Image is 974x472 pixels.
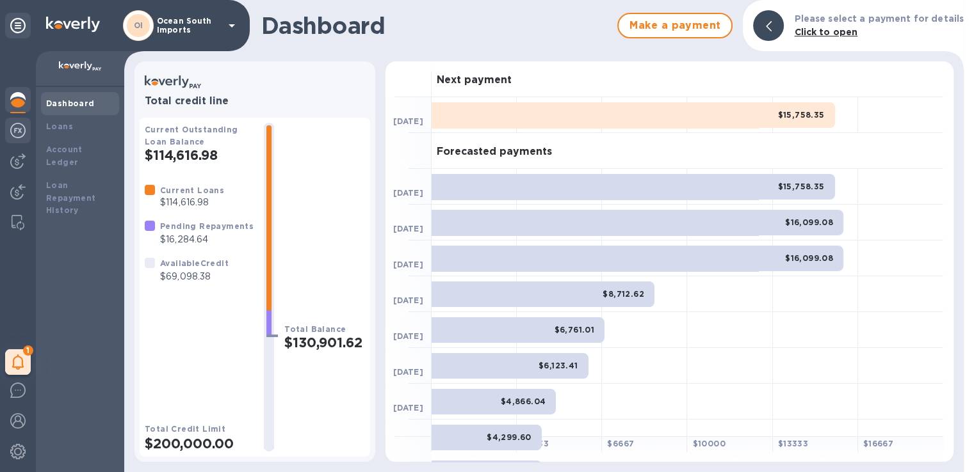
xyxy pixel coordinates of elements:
[145,95,365,107] h3: Total credit line
[607,439,634,448] b: $ 6667
[393,367,423,377] b: [DATE]
[46,145,83,167] b: Account Ledger
[393,188,423,198] b: [DATE]
[393,116,423,126] b: [DATE]
[785,217,833,227] b: $16,099.08
[46,98,95,108] b: Dashboard
[46,122,73,131] b: Loans
[487,432,532,442] b: $4,299.60
[555,325,595,334] b: $6,761.01
[794,27,857,37] b: Click to open
[437,74,512,86] h3: Next payment
[5,13,31,38] div: Unpin categories
[145,147,254,163] h2: $114,616.98
[437,146,552,158] h3: Forecasted payments
[145,125,238,146] b: Current Outstanding Loan Balance
[145,436,254,452] h2: $200,000.00
[539,361,578,370] b: $6,123.41
[778,110,825,120] b: $15,758.35
[23,345,33,356] span: 1
[778,439,808,448] b: $ 13333
[160,221,254,231] b: Pending Repayments
[393,260,423,269] b: [DATE]
[785,253,833,263] b: $16,099.08
[863,439,893,448] b: $ 16667
[393,331,423,341] b: [DATE]
[794,13,964,24] b: Please select a payment for details
[393,224,423,233] b: [DATE]
[160,270,229,283] p: $69,098.38
[617,13,733,38] button: Make a payment
[261,12,611,39] h1: Dashboard
[157,17,221,35] p: Ocean South Imports
[692,439,725,448] b: $ 10000
[778,182,825,191] b: $15,758.35
[134,20,143,30] b: OI
[160,185,224,195] b: Current Loans
[284,324,346,334] b: Total Balance
[160,258,229,268] b: Available Credit
[393,295,423,305] b: [DATE]
[160,233,254,246] p: $16,284.64
[46,17,100,32] img: Logo
[46,180,96,216] b: Loan Repayment History
[393,403,423,413] b: [DATE]
[160,196,224,209] p: $114,616.98
[501,397,546,406] b: $4,866.04
[603,289,644,299] b: $8,712.62
[284,334,365,350] h2: $130,901.62
[10,123,26,138] img: Foreign exchange
[629,18,721,33] span: Make a payment
[145,424,225,434] b: Total Credit Limit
